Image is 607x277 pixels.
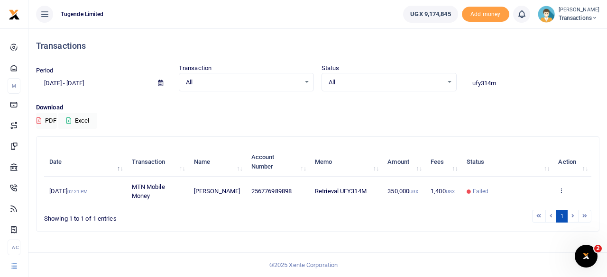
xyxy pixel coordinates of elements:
[446,189,455,194] small: UGX
[322,63,340,73] label: Status
[538,6,599,23] a: profile-user [PERSON_NAME] Transactions
[179,63,212,73] label: Transaction
[127,147,189,177] th: Transaction: activate to sort column ascending
[36,75,150,91] input: select period
[431,188,455,195] span: 1,400
[36,66,54,75] label: Period
[49,188,88,195] span: [DATE]
[132,183,165,200] span: MTN Mobile Money
[556,210,568,223] a: 1
[553,147,591,177] th: Action: activate to sort column ascending
[464,75,599,91] input: Search
[186,78,300,87] span: All
[36,103,599,113] p: Download
[409,189,418,194] small: UGX
[559,14,599,22] span: Transactions
[58,113,97,129] button: Excel
[410,9,451,19] span: UGX 9,174,845
[246,147,310,177] th: Account Number: activate to sort column ascending
[462,10,509,17] a: Add money
[538,6,555,23] img: profile-user
[8,240,20,255] li: Ac
[9,9,20,20] img: logo-small
[594,245,602,252] span: 2
[559,6,599,14] small: [PERSON_NAME]
[387,188,418,195] span: 350,000
[251,188,292,195] span: 256776989898
[189,147,246,177] th: Name: activate to sort column ascending
[425,147,461,177] th: Fees: activate to sort column ascending
[9,10,20,18] a: logo-small logo-large logo-large
[382,147,425,177] th: Amount: activate to sort column ascending
[194,188,240,195] span: [PERSON_NAME]
[329,78,443,87] span: All
[315,188,367,195] span: Retrieval UFY314M
[462,7,509,22] li: Toup your wallet
[462,7,509,22] span: Add money
[67,189,88,194] small: 02:21 PM
[36,41,599,51] h4: Transactions
[399,6,461,23] li: Wallet ballance
[575,245,598,268] iframe: Intercom live chat
[403,6,458,23] a: UGX 9,174,845
[8,78,20,94] li: M
[57,10,108,18] span: Tugende Limited
[44,147,127,177] th: Date: activate to sort column descending
[473,187,489,196] span: Failed
[44,209,268,223] div: Showing 1 to 1 of 1 entries
[36,113,57,129] button: PDF
[461,147,553,177] th: Status: activate to sort column ascending
[310,147,382,177] th: Memo: activate to sort column ascending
